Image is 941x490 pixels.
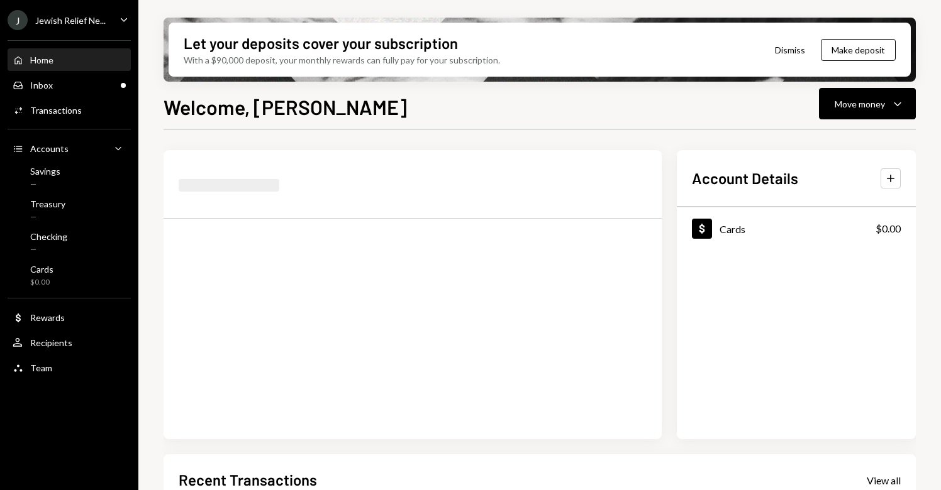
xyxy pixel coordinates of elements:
h2: Recent Transactions [179,469,317,490]
a: View all [867,473,901,487]
a: Accounts [8,137,131,160]
a: Transactions [8,99,131,121]
a: Inbox [8,73,131,96]
div: Treasury [30,199,65,209]
a: Cards$0.00 [8,260,131,290]
div: $0.00 [30,277,53,288]
div: Team [30,362,52,373]
div: Transactions [30,105,82,116]
div: Rewards [30,312,65,323]
div: — [30,179,60,190]
div: — [30,212,65,222]
div: Move money [835,97,885,111]
div: Let your deposits cover your subscription [184,33,458,53]
div: View all [867,474,901,487]
div: Home [30,55,53,65]
a: Cards$0.00 [677,207,916,249]
div: Jewish Relief Ne... [35,15,106,26]
button: Make deposit [821,39,896,61]
div: — [30,244,67,255]
a: Home [8,48,131,71]
div: J [8,10,28,30]
div: Cards [720,223,745,235]
div: Cards [30,264,53,275]
a: Treasury— [8,195,131,225]
div: Recipients [30,337,72,348]
button: Move money [819,88,916,119]
h2: Account Details [692,168,798,188]
div: With a $90,000 deposit, your monthly rewards can fully pay for your subscription. [184,53,500,67]
div: Inbox [30,80,53,90]
a: Rewards [8,306,131,329]
div: Checking [30,231,67,242]
a: Recipients [8,331,131,354]
h1: Welcome, [PERSON_NAME] [164,94,407,119]
div: $0.00 [876,221,901,236]
a: Checking— [8,227,131,258]
button: Dismiss [759,35,821,65]
div: Savings [30,166,60,177]
div: Accounts [30,143,69,154]
a: Savings— [8,162,131,192]
a: Team [8,356,131,379]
